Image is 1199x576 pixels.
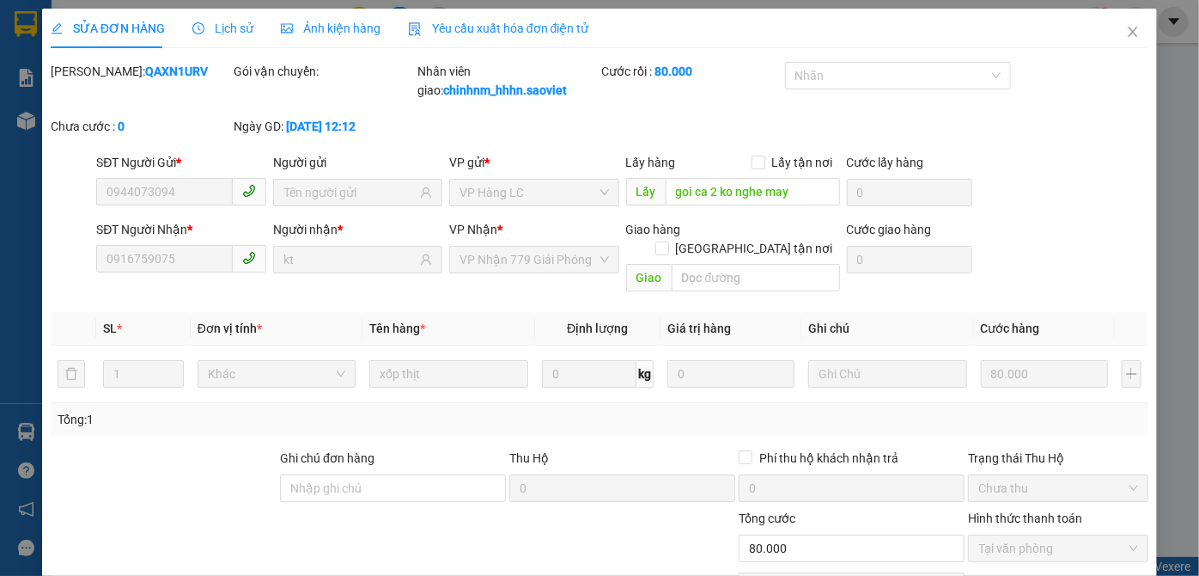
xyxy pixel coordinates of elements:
[666,178,840,205] input: Dọc đường
[847,246,972,273] input: Cước giao hàng
[460,247,608,273] span: VP Nhận 779 Giải Phóng
[443,83,567,97] b: chinhnm_hhhn.saoviet
[96,153,265,172] div: SĐT Người Gửi
[51,21,165,35] span: SỬA ĐƠN HÀNG
[626,223,681,236] span: Giao hàng
[118,119,125,133] b: 0
[808,360,967,388] input: Ghi Chú
[103,322,117,335] span: SL
[283,250,417,269] input: Tên người nhận
[408,21,589,35] span: Yêu cầu xuất hóa đơn điện tử
[626,264,672,291] span: Giao
[281,21,380,35] span: Ảnh kiện hàng
[198,322,262,335] span: Đơn vị tính
[51,22,63,34] span: edit
[968,449,1148,468] div: Trạng thái Thu Hộ
[567,322,628,335] span: Định lượng
[369,322,425,335] span: Tên hàng
[667,322,731,335] span: Giá trị hàng
[739,512,795,525] span: Tổng cước
[460,180,608,205] span: VP Hàng LC
[978,475,1138,501] span: Chưa thu
[283,183,417,202] input: Tên người gửi
[626,156,676,169] span: Lấy hàng
[145,64,208,78] b: QAXN1URV
[420,254,432,266] span: user
[273,153,442,172] div: Người gửi
[96,220,265,239] div: SĐT Người Nhận
[280,451,374,465] label: Ghi chú đơn hàng
[654,64,692,78] b: 80.000
[234,117,415,136] div: Ngày GD:
[847,223,932,236] label: Cước giao hàng
[978,536,1138,561] span: Tại văn phòng
[58,360,85,388] button: delete
[801,312,974,346] th: Ghi chú
[280,475,506,502] input: Ghi chú đơn hàng
[420,187,432,199] span: user
[281,22,293,34] span: picture
[1122,360,1142,388] button: plus
[847,179,972,206] input: Cước lấy hàng
[981,360,1108,388] input: 0
[58,410,464,429] div: Tổng: 1
[242,184,256,198] span: phone
[234,62,415,81] div: Gói vận chuyển:
[1109,9,1157,57] button: Close
[626,178,666,205] span: Lấy
[752,449,905,468] span: Phí thu hộ khách nhận trả
[273,220,442,239] div: Người nhận
[509,451,549,465] span: Thu Hộ
[667,360,794,388] input: 0
[672,264,840,291] input: Dọc đường
[369,360,528,388] input: VD: Bàn, Ghế
[242,251,256,265] span: phone
[51,117,231,136] div: Chưa cước :
[636,360,654,388] span: kg
[765,153,840,172] span: Lấy tận nơi
[601,62,782,81] div: Cước rồi :
[192,21,253,35] span: Lịch sử
[449,223,497,236] span: VP Nhận
[449,153,618,172] div: VP gửi
[417,62,598,100] div: Nhân viên giao:
[1126,25,1140,39] span: close
[981,322,1040,335] span: Cước hàng
[408,22,422,36] img: icon
[847,156,924,169] label: Cước lấy hàng
[208,361,346,387] span: Khác
[669,239,840,258] span: [GEOGRAPHIC_DATA] tận nơi
[287,119,356,133] b: [DATE] 12:12
[192,22,204,34] span: clock-circle
[51,62,231,81] div: [PERSON_NAME]:
[968,512,1082,525] label: Hình thức thanh toán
